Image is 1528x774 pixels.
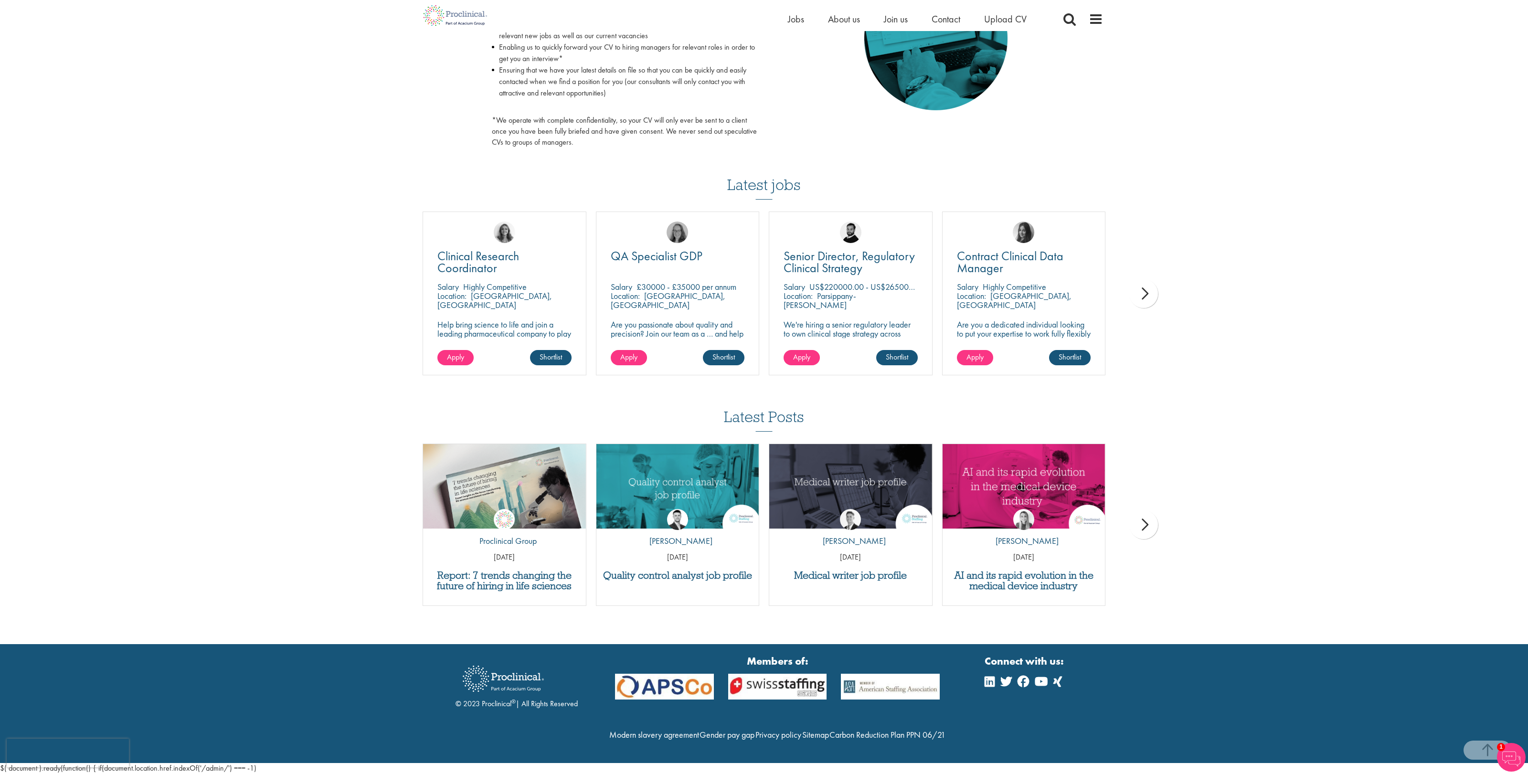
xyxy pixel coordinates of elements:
[1497,743,1505,751] span: 1
[957,350,993,365] a: Apply
[985,654,1066,668] strong: Connect with us:
[447,352,464,362] span: Apply
[943,552,1105,563] p: [DATE]
[611,248,702,264] span: QA Specialist GDP
[703,350,744,365] a: Shortlist
[608,674,721,700] img: APSCo
[727,153,801,200] h3: Latest jobs
[984,13,1027,25] a: Upload CV
[957,290,986,301] span: Location:
[784,290,865,329] p: Parsippany-[PERSON_NAME][GEOGRAPHIC_DATA], [GEOGRAPHIC_DATA]
[611,320,745,347] p: Are you passionate about quality and precision? Join our team as a … and help ensure top-tier sta...
[724,409,804,432] h3: Latest Posts
[667,509,688,530] img: Joshua Godden
[7,739,129,767] iframe: reCAPTCHA
[611,281,632,292] span: Salary
[957,248,1063,276] span: Contract Clinical Data Manager
[642,535,712,547] p: [PERSON_NAME]
[769,444,932,529] img: Medical writer job profile
[721,674,834,700] img: APSCo
[611,290,725,310] p: [GEOGRAPHIC_DATA], [GEOGRAPHIC_DATA]
[494,509,515,530] img: Proclinical Group
[784,248,915,276] span: Senior Director, Regulatory Clinical Strategy
[829,729,945,740] a: Carbon Reduction Plan PPN 06/21
[840,509,861,530] img: George Watson
[423,444,586,536] img: Proclinical: Life sciences hiring trends report 2025
[437,248,519,276] span: Clinical Research Coordinator
[957,320,1091,347] p: Are you a dedicated individual looking to put your expertise to work fully flexibly in a remote p...
[755,729,801,740] a: Privacy policy
[1129,510,1158,539] div: next
[983,281,1046,292] p: Highly Competitive
[784,350,820,365] a: Apply
[1129,279,1158,308] div: next
[784,290,813,301] span: Location:
[932,13,960,25] a: Contact
[423,552,586,563] p: [DATE]
[1013,509,1034,530] img: Hannah Burke
[700,729,754,740] a: Gender pay gap
[596,444,759,529] a: Link to a post
[611,350,647,365] a: Apply
[809,281,1045,292] p: US$220000.00 - US$265000 per annum + Highly Competitive Salary
[437,290,552,310] p: [GEOGRAPHIC_DATA], [GEOGRAPHIC_DATA]
[802,729,829,740] a: Sitemap
[601,570,754,581] a: Quality control analyst job profile
[1049,350,1091,365] a: Shortlist
[494,222,515,243] img: Jackie Cerchio
[596,444,759,529] img: quality control analyst job profile
[947,570,1101,591] a: AI and its rapid evolution in the medical device industry
[793,352,810,362] span: Apply
[472,535,537,547] p: Proclinical Group
[884,13,908,25] a: Join us
[615,654,940,668] strong: Members of:
[788,13,804,25] a: Jobs
[957,250,1091,274] a: Contract Clinical Data Manager
[988,509,1059,552] a: Hannah Burke [PERSON_NAME]
[769,444,932,529] a: Link to a post
[437,290,467,301] span: Location:
[423,444,586,529] a: Link to a post
[1497,743,1526,772] img: Chatbot
[492,64,757,110] li: Ensuring that we have your latest details on file so that you can be quickly and easily contacted...
[828,13,860,25] a: About us
[784,250,918,274] a: Senior Director, Regulatory Clinical Strategy
[492,115,757,148] p: *We operate with complete confidentiality, so your CV will only ever be sent to a client once you...
[428,570,581,591] a: Report: 7 trends changing the future of hiring in life sciences
[834,674,947,700] img: APSCo
[1013,222,1034,243] img: Heidi Hennigan
[774,570,927,581] a: Medical writer job profile
[437,320,572,365] p: Help bring science to life and join a leading pharmaceutical company to play a key role in delive...
[943,444,1105,529] a: Link to a post
[609,729,699,740] a: Modern slavery agreement
[463,281,527,292] p: Highly Competitive
[876,350,918,365] a: Shortlist
[816,535,886,547] p: [PERSON_NAME]
[456,659,551,699] img: Proclinical Recruitment
[472,509,537,552] a: Proclinical Group Proclinical Group
[966,352,984,362] span: Apply
[784,320,918,347] p: We're hiring a senior regulatory leader to own clinical stage strategy across multiple programs.
[611,290,640,301] span: Location:
[784,281,805,292] span: Salary
[667,222,688,243] img: Ingrid Aymes
[988,535,1059,547] p: [PERSON_NAME]
[611,250,745,262] a: QA Specialist GDP
[840,222,861,243] img: Nick Walker
[943,444,1105,529] img: AI and Its Impact on the Medical Device Industry | Proclinical
[769,552,932,563] p: [DATE]
[530,350,572,365] a: Shortlist
[596,552,759,563] p: [DATE]
[437,281,459,292] span: Salary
